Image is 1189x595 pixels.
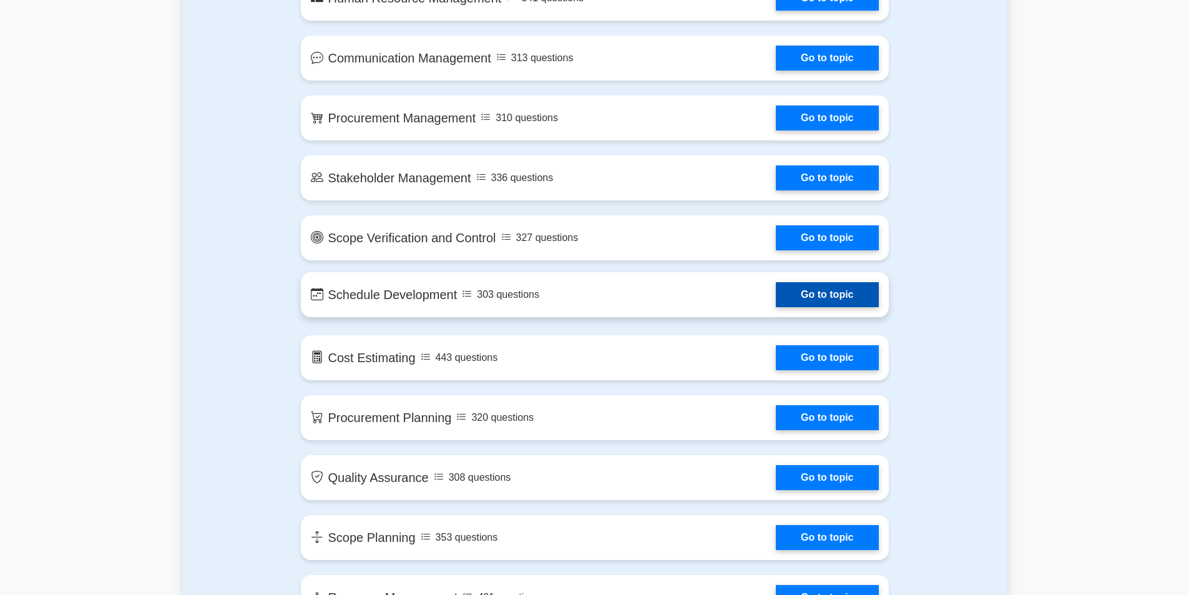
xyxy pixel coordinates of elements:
[776,405,878,430] a: Go to topic
[776,525,878,550] a: Go to topic
[776,465,878,490] a: Go to topic
[776,282,878,307] a: Go to topic
[776,46,878,71] a: Go to topic
[776,345,878,370] a: Go to topic
[776,165,878,190] a: Go to topic
[776,106,878,130] a: Go to topic
[776,225,878,250] a: Go to topic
